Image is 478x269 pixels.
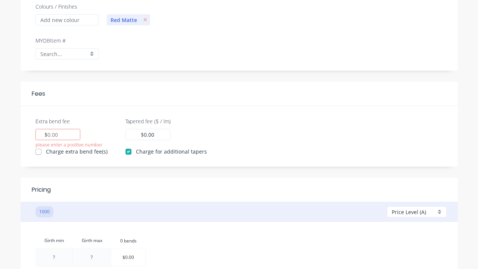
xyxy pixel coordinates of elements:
[35,206,53,217] button: 1000
[35,117,70,125] label: Extra bend fee
[144,131,155,139] input: 0.00
[35,14,99,25] input: Add new colour
[40,50,88,58] input: Search...
[125,117,171,125] label: Tapered fee ($ / lm)
[35,248,146,267] tr: ??$0.00
[35,142,102,148] div: Please enter a positive number
[120,233,137,248] input: ?
[392,208,426,216] span: Price Level (A)
[35,3,77,10] label: Colours / Finishes
[136,148,207,155] label: Charge for additional tapers
[107,16,141,24] span: Red Matte
[141,131,144,139] label: $
[35,37,66,44] label: MYOB Item #
[47,131,59,139] input: 0.00
[44,131,47,139] label: $
[32,89,45,98] div: Fees
[32,185,51,194] div: Pricing
[46,148,108,155] label: Charge extra bend fee(s)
